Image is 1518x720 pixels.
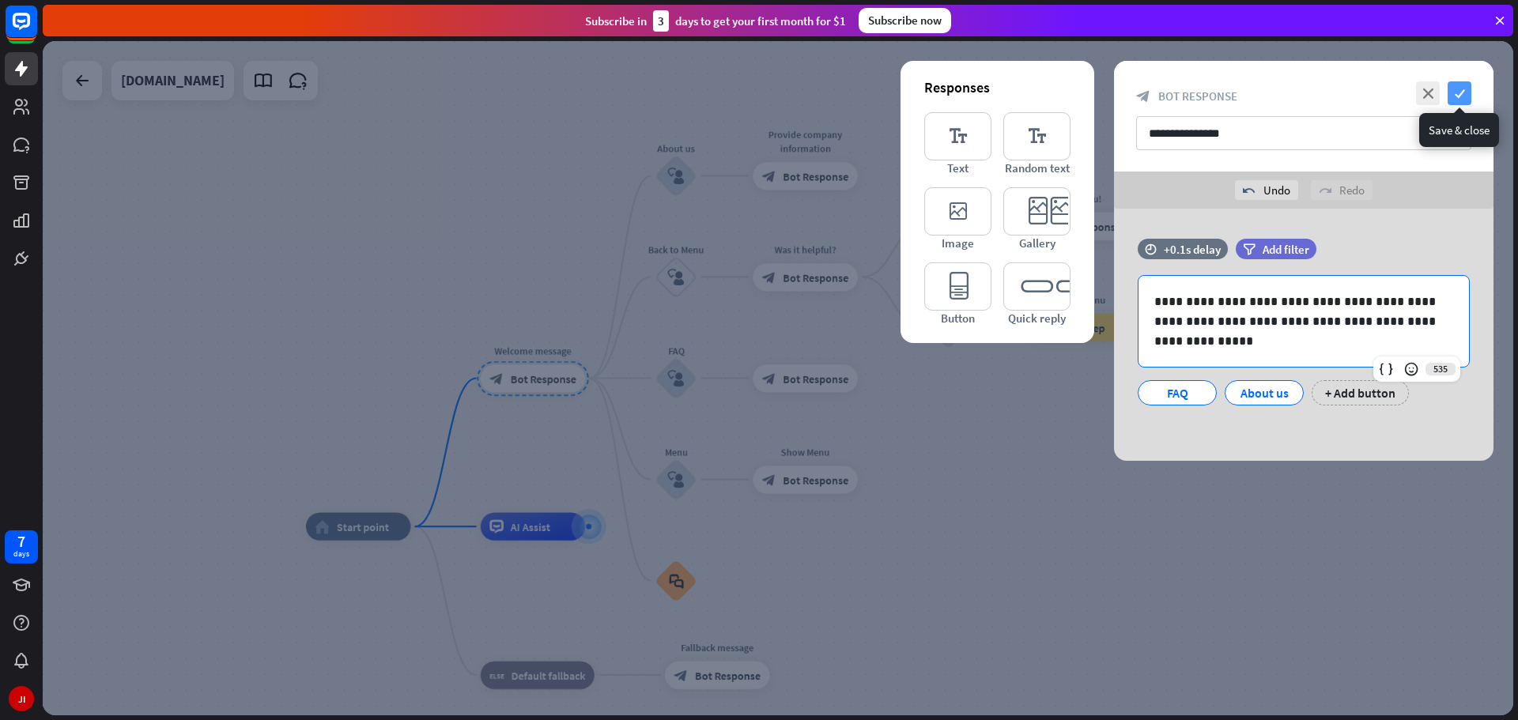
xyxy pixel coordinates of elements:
[5,530,38,564] a: 7 days
[585,10,846,32] div: Subscribe in days to get your first month for $1
[1158,89,1237,104] span: Bot Response
[1311,180,1373,200] div: Redo
[1448,81,1471,105] i: check
[1263,242,1309,257] span: Add filter
[1312,380,1409,405] div: + Add button
[859,8,951,33] div: Subscribe now
[1145,243,1157,254] i: time
[13,548,29,560] div: days
[653,10,669,32] div: 3
[1151,381,1203,405] div: FAQ
[13,6,60,54] button: Open LiveChat chat widget
[1238,381,1290,405] div: About us
[1164,242,1221,257] div: +0.1s delay
[9,686,34,711] div: JI
[1243,184,1256,197] i: undo
[1243,243,1256,255] i: filter
[1136,89,1150,104] i: block_bot_response
[1319,184,1331,197] i: redo
[1235,180,1298,200] div: Undo
[1416,81,1440,105] i: close
[17,534,25,548] div: 7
